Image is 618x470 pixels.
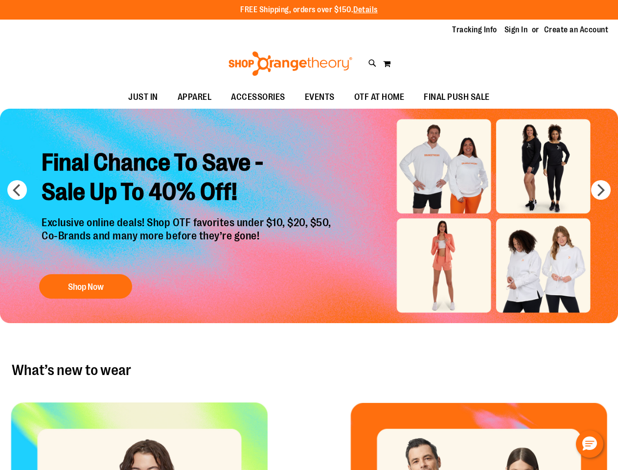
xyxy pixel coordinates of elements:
a: EVENTS [295,86,344,109]
button: prev [7,180,27,200]
a: Final Chance To Save -Sale Up To 40% Off! Exclusive online deals! Shop OTF favorites under $10, $... [34,141,341,304]
a: ACCESSORIES [221,86,295,109]
a: Sign In [504,24,528,35]
a: JUST IN [118,86,168,109]
a: OTF AT HOME [344,86,414,109]
h2: Final Chance To Save - Sale Up To 40% Off! [34,141,341,216]
h2: What’s new to wear [12,362,606,378]
span: APPAREL [178,86,212,108]
span: FINAL PUSH SALE [424,86,490,108]
p: FREE Shipping, orders over $150. [240,4,378,16]
a: FINAL PUSH SALE [414,86,500,109]
a: Tracking Info [452,24,497,35]
a: APPAREL [168,86,222,109]
button: Hello, have a question? Let’s chat. [576,430,603,458]
span: ACCESSORIES [231,86,285,108]
a: Create an Account [544,24,609,35]
span: OTF AT HOME [354,86,405,108]
span: JUST IN [128,86,158,108]
span: EVENTS [305,86,335,108]
button: next [591,180,611,200]
button: Shop Now [39,274,132,299]
p: Exclusive online deals! Shop OTF favorites under $10, $20, $50, Co-Brands and many more before th... [34,216,341,264]
a: Details [353,5,378,14]
img: Shop Orangetheory [227,51,354,76]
